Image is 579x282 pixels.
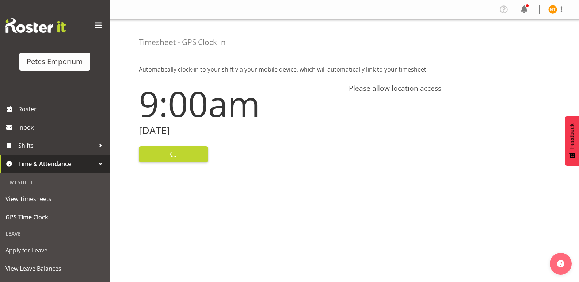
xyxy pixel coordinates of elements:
img: nicole-thomson8388.jpg [548,5,557,14]
p: Automatically clock-in to your shift via your mobile device, which will automatically link to you... [139,65,550,74]
span: View Timesheets [5,193,104,204]
span: Apply for Leave [5,245,104,256]
h4: Timesheet - GPS Clock In [139,38,226,46]
span: Time & Attendance [18,158,95,169]
div: Petes Emporium [27,56,83,67]
div: Leave [2,226,108,241]
span: Feedback [569,123,575,149]
h4: Please allow location access [349,84,550,93]
button: Feedback - Show survey [565,116,579,166]
img: Rosterit website logo [5,18,66,33]
span: Shifts [18,140,95,151]
div: Timesheet [2,175,108,190]
a: GPS Time Clock [2,208,108,226]
span: Roster [18,104,106,115]
span: View Leave Balances [5,263,104,274]
img: help-xxl-2.png [557,260,564,267]
span: Inbox [18,122,106,133]
a: Apply for Leave [2,241,108,259]
h1: 9:00am [139,84,340,123]
h2: [DATE] [139,125,340,136]
a: View Timesheets [2,190,108,208]
a: View Leave Balances [2,259,108,278]
span: GPS Time Clock [5,212,104,223]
